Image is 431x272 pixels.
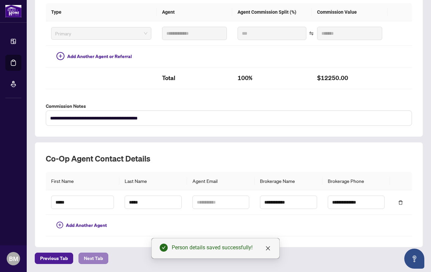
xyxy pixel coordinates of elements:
[56,222,63,228] span: plus-circle
[162,73,227,83] h2: Total
[265,246,271,251] span: close
[160,244,168,252] span: check-circle
[317,73,382,83] h2: $12250.00
[56,52,64,60] span: plus-circle
[46,153,412,164] h2: Co-op Agent Contact Details
[187,172,255,190] th: Agent Email
[40,253,68,264] span: Previous Tab
[312,3,388,21] th: Commission Value
[238,73,306,83] h2: 100%
[51,51,137,62] button: Add Another Agent or Referral
[46,102,412,110] label: Commission Notes
[79,253,108,264] button: Next Tab
[157,3,233,21] th: Agent
[9,254,18,263] span: BM
[119,172,187,190] th: Last Name
[51,220,112,231] button: Add Another Agent
[232,3,312,21] th: Agent Commission Split (%)
[46,3,157,21] th: Type
[46,172,119,190] th: First Name
[5,5,21,17] img: logo
[172,244,271,252] div: Person details saved successfully!
[84,253,103,264] span: Next Tab
[322,172,390,190] th: Brokerage Phone
[404,249,424,269] button: Open asap
[35,253,73,264] button: Previous Tab
[398,200,403,205] span: delete
[55,28,147,38] span: Primary
[66,222,107,229] span: Add Another Agent
[309,31,314,36] span: swap
[67,53,132,60] span: Add Another Agent or Referral
[264,245,272,252] a: Close
[255,172,322,190] th: Brokerage Name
